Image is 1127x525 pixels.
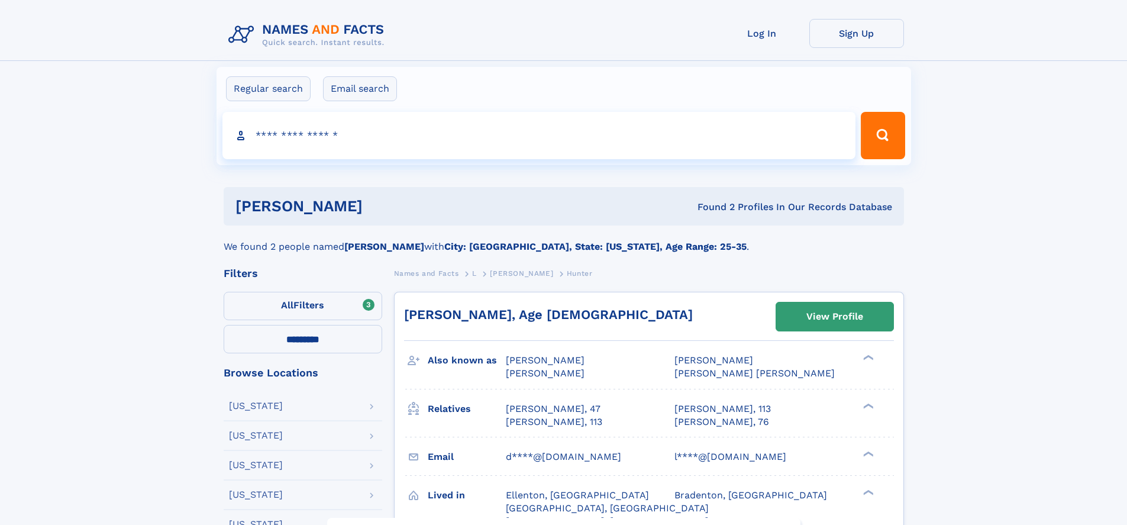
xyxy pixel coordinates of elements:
[674,355,753,366] span: [PERSON_NAME]
[674,416,769,429] a: [PERSON_NAME], 76
[444,241,747,252] b: City: [GEOGRAPHIC_DATA], State: [US_STATE], Age Range: 25-35
[776,302,893,331] a: View Profile
[229,431,283,440] div: [US_STATE]
[224,268,382,279] div: Filters
[506,416,602,429] a: [PERSON_NAME], 113
[715,19,809,48] a: Log In
[806,303,863,330] div: View Profile
[506,355,585,366] span: [PERSON_NAME]
[281,299,293,311] span: All
[530,201,892,214] div: Found 2 Profiles In Our Records Database
[506,489,649,501] span: Ellenton, [GEOGRAPHIC_DATA]
[224,226,904,254] div: We found 2 people named with .
[404,307,693,322] a: [PERSON_NAME], Age [DEMOGRAPHIC_DATA]
[226,76,311,101] label: Regular search
[394,266,459,281] a: Names and Facts
[506,503,709,514] span: [GEOGRAPHIC_DATA], [GEOGRAPHIC_DATA]
[229,401,283,411] div: [US_STATE]
[428,350,506,371] h3: Also known as
[860,488,874,496] div: ❯
[674,489,827,501] span: Bradenton, [GEOGRAPHIC_DATA]
[490,269,553,278] span: [PERSON_NAME]
[809,19,904,48] a: Sign Up
[506,402,600,416] a: [PERSON_NAME], 47
[472,269,477,278] span: L
[674,402,771,416] a: [PERSON_NAME], 113
[344,241,424,252] b: [PERSON_NAME]
[229,490,283,500] div: [US_STATE]
[861,112,905,159] button: Search Button
[224,292,382,320] label: Filters
[860,402,874,410] div: ❯
[224,19,394,51] img: Logo Names and Facts
[490,266,553,281] a: [PERSON_NAME]
[235,199,530,214] h1: [PERSON_NAME]
[472,266,477,281] a: L
[224,368,382,378] div: Browse Locations
[323,76,397,101] label: Email search
[222,112,856,159] input: search input
[506,368,585,379] span: [PERSON_NAME]
[428,485,506,505] h3: Lived in
[428,399,506,419] h3: Relatives
[567,269,593,278] span: Hunter
[229,460,283,470] div: [US_STATE]
[860,354,874,362] div: ❯
[860,450,874,458] div: ❯
[674,368,835,379] span: [PERSON_NAME] [PERSON_NAME]
[428,447,506,467] h3: Email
